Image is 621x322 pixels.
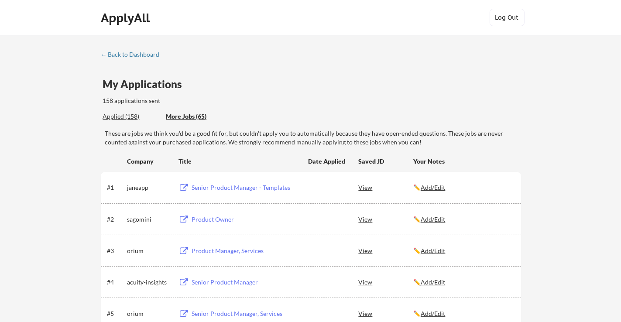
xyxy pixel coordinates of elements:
[107,309,124,318] div: #5
[359,179,414,195] div: View
[192,309,300,318] div: Senior Product Manager, Services
[309,157,347,166] div: Date Applied
[414,183,513,192] div: ✏️
[166,112,230,121] div: More Jobs (65)
[359,305,414,321] div: View
[103,112,160,121] div: Applied (158)
[490,9,525,26] button: Log Out
[192,215,300,224] div: Product Owner
[101,51,166,58] div: ← Back to Dashboard
[359,211,414,227] div: View
[127,157,171,166] div: Company
[414,247,513,255] div: ✏️
[421,310,446,317] u: Add/Edit
[421,216,446,223] u: Add/Edit
[127,247,171,255] div: orium
[421,184,446,191] u: Add/Edit
[414,215,513,224] div: ✏️
[414,309,513,318] div: ✏️
[103,112,160,121] div: These are all the jobs you've been applied to so far.
[421,278,446,286] u: Add/Edit
[179,157,300,166] div: Title
[414,157,513,166] div: Your Notes
[421,247,446,254] u: Add/Edit
[107,278,124,287] div: #4
[359,243,414,258] div: View
[192,247,300,255] div: Product Manager, Services
[359,153,414,169] div: Saved JD
[127,309,171,318] div: orium
[127,215,171,224] div: sagomini
[107,215,124,224] div: #2
[101,51,166,60] a: ← Back to Dashboard
[101,10,153,25] div: ApplyAll
[105,129,521,146] div: These are jobs we think you'd be a good fit for, but couldn't apply you to automatically because ...
[127,278,171,287] div: acuity-insights
[359,274,414,290] div: View
[103,96,272,105] div: 158 applications sent
[107,183,124,192] div: #1
[192,278,300,287] div: Senior Product Manager
[414,278,513,287] div: ✏️
[166,112,230,121] div: These are job applications we think you'd be a good fit for, but couldn't apply you to automatica...
[127,183,171,192] div: janeapp
[192,183,300,192] div: Senior Product Manager - Templates
[103,79,189,89] div: My Applications
[107,247,124,255] div: #3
